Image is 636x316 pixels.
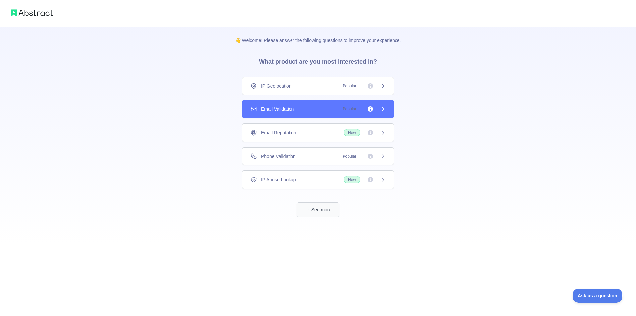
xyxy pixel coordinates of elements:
[225,27,412,44] p: 👋 Welcome! Please answer the following questions to improve your experience.
[297,202,339,217] button: See more
[261,106,294,112] span: Email Validation
[11,8,53,17] img: Abstract logo
[339,83,360,89] span: Popular
[261,176,296,183] span: IP Abuse Lookup
[261,83,291,89] span: IP Geolocation
[344,176,360,183] span: New
[573,289,623,303] iframe: Toggle Customer Support
[339,153,360,159] span: Popular
[344,129,360,136] span: New
[248,44,388,77] h3: What product are you most interested in?
[339,106,360,112] span: Popular
[261,153,296,159] span: Phone Validation
[261,129,296,136] span: Email Reputation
